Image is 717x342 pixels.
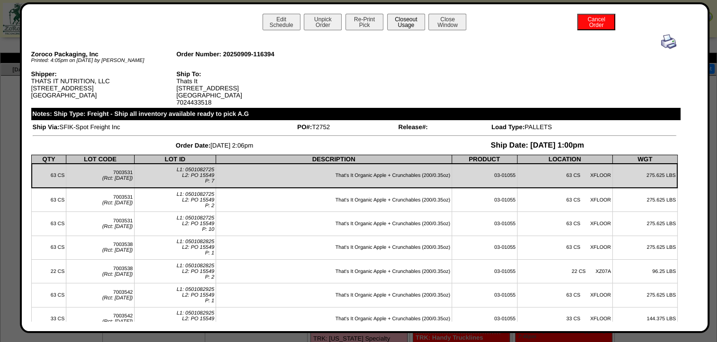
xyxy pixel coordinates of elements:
span: Ship Via: [33,123,60,131]
button: EditSchedule [263,14,300,30]
button: CloseoutUsage [387,14,425,30]
span: L1: 0501082825 L2: PO 15549 P: 2 [177,263,215,280]
td: That's It Organic Apple + Crunchables (200/0.35oz) [216,283,452,307]
span: L1: 0501082725 L2: PO 15549 P: 10 [177,215,215,232]
span: L1: 0501082725 L2: PO 15549 P: 7 [177,167,215,184]
div: Shipper: [31,70,177,78]
button: CancelOrder [577,14,615,30]
span: (Rct: [DATE]) [102,247,133,253]
td: 144.375 LBS [612,307,677,331]
button: UnpickOrder [304,14,342,30]
td: 275.625 LBS [612,283,677,307]
td: That's It Organic Apple + Crunchables (200/0.35oz) [216,188,452,212]
span: Load Type: [491,123,525,131]
div: THATS IT NUTRITION, LLC [STREET_ADDRESS] [GEOGRAPHIC_DATA] [31,70,177,99]
td: [DATE] 2:06pm [32,141,397,150]
th: LOCATION [517,155,612,164]
td: 03-01055 [452,212,517,236]
span: Release#: [398,123,427,131]
div: Zoroco Packaging, Inc [31,51,177,58]
img: print.gif [661,34,676,49]
div: Notes: Ship Type: Freight - Ship all inventory available ready to pick A.G [31,108,681,120]
span: L1: 0501082725 L2: PO 15549 P: 2 [177,192,215,209]
div: Order Number: 20250909-116394 [176,51,322,58]
td: 03-01055 [452,164,517,188]
th: WGT [612,155,677,164]
td: 63 CS XFLOOR [517,283,612,307]
td: PALLETS [491,123,677,131]
div: Printed: 4:05pm on [DATE] by [PERSON_NAME] [31,58,177,63]
td: 33 CS XFLOOR [517,307,612,331]
span: L1: 0501082825 L2: PO 15549 P: 1 [177,239,215,256]
span: (Rct: [DATE]) [102,200,133,206]
td: 63 CS XFLOOR [517,212,612,236]
td: 63 CS [32,164,66,188]
td: 7003531 [66,188,134,212]
td: 03-01055 [452,283,517,307]
td: 7003531 [66,164,134,188]
span: (Rct: [DATE]) [102,319,133,324]
td: 63 CS XFLOOR [517,188,612,212]
td: 275.625 LBS [612,212,677,236]
a: CloseWindow [427,21,467,28]
td: 22 CS [32,259,66,283]
td: 63 CS [32,236,66,259]
div: Thats It [STREET_ADDRESS] [GEOGRAPHIC_DATA] 7024433518 [176,70,322,106]
td: 7003538 [66,259,134,283]
span: Order Date: [176,142,210,149]
td: T2752 [297,123,397,131]
td: 03-01055 [452,236,517,259]
span: L1: 0501082925 L2: PO 15549 P: 2 [177,310,215,327]
td: 63 CS XFLOOR [517,236,612,259]
button: Re-PrintPick [345,14,383,30]
span: (Rct: [DATE]) [102,295,133,301]
th: LOT ID [134,155,216,164]
td: 03-01055 [452,188,517,212]
td: 03-01055 [452,307,517,331]
span: (Rct: [DATE]) [102,224,133,229]
span: PO#: [297,123,312,131]
td: 63 CS XFLOOR [517,164,612,188]
td: 7003538 [66,236,134,259]
span: (Rct: [DATE]) [102,175,133,181]
th: QTY [32,155,66,164]
td: That's It Organic Apple + Crunchables (200/0.35oz) [216,164,452,188]
button: CloseWindow [428,14,466,30]
td: 275.625 LBS [612,164,677,188]
td: That's It Organic Apple + Crunchables (200/0.35oz) [216,236,452,259]
span: L1: 0501082925 L2: PO 15549 P: 1 [177,287,215,304]
td: 22 CS XZ07A [517,259,612,283]
span: (Rct: [DATE]) [102,272,133,277]
td: 96.25 LBS [612,259,677,283]
td: That's It Organic Apple + Crunchables (200/0.35oz) [216,212,452,236]
th: PRODUCT [452,155,517,164]
th: DESCRIPTION [216,155,452,164]
td: SFIK-Spot Freight Inc [32,123,296,131]
td: 63 CS [32,212,66,236]
td: 275.625 LBS [612,188,677,212]
td: 7003542 [66,283,134,307]
th: LOT CODE [66,155,134,164]
td: 63 CS [32,188,66,212]
div: Ship To: [176,70,322,78]
td: 03-01055 [452,259,517,283]
td: That's It Organic Apple + Crunchables (200/0.35oz) [216,259,452,283]
td: 7003542 [66,307,134,331]
td: 7003531 [66,212,134,236]
td: That's It Organic Apple + Crunchables (200/0.35oz) [216,307,452,331]
span: Ship Date: [DATE] 1:00pm [490,141,584,149]
td: 275.625 LBS [612,236,677,259]
td: 33 CS [32,307,66,331]
td: 63 CS [32,283,66,307]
